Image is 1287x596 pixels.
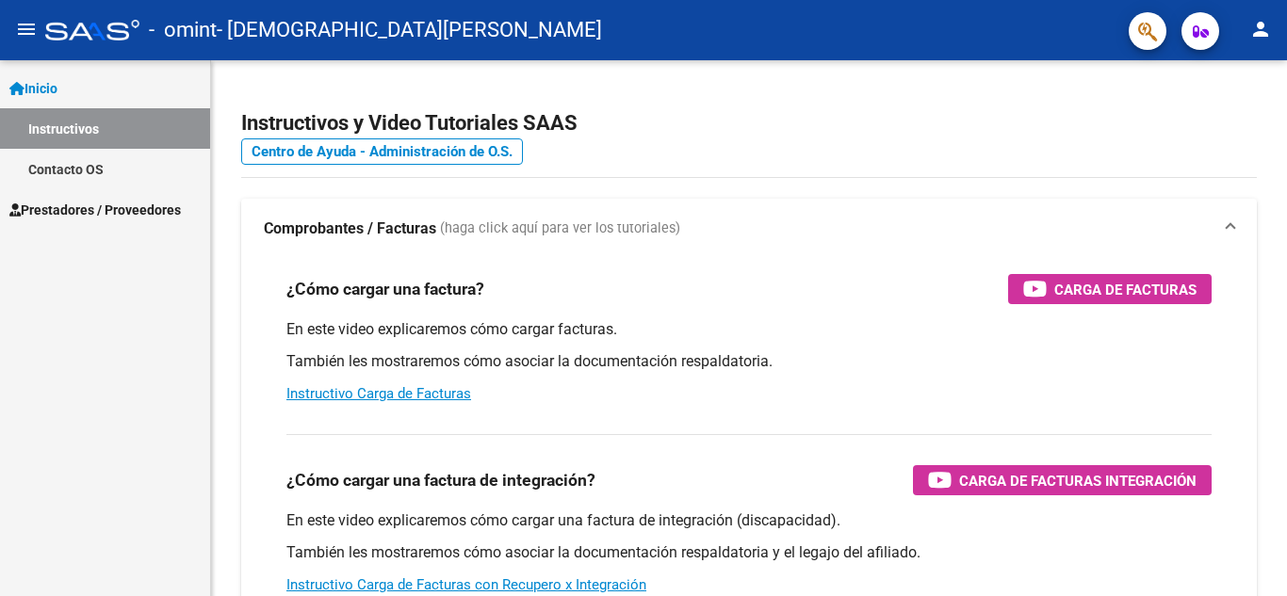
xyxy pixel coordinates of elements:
span: Carga de Facturas Integración [959,469,1197,492]
p: También les mostraremos cómo asociar la documentación respaldatoria y el legajo del afiliado. [286,542,1212,563]
mat-expansion-panel-header: Comprobantes / Facturas (haga click aquí para ver los tutoriales) [241,199,1257,259]
span: - [DEMOGRAPHIC_DATA][PERSON_NAME] [217,9,602,51]
p: También les mostraremos cómo asociar la documentación respaldatoria. [286,351,1212,372]
a: Centro de Ayuda - Administración de O.S. [241,138,523,165]
a: Instructivo Carga de Facturas con Recupero x Integración [286,576,646,593]
span: - omint [149,9,217,51]
iframe: Intercom live chat [1223,532,1268,577]
mat-icon: menu [15,18,38,40]
h3: ¿Cómo cargar una factura de integración? [286,467,595,493]
mat-icon: person [1249,18,1272,40]
p: En este video explicaremos cómo cargar una factura de integración (discapacidad). [286,510,1212,531]
p: En este video explicaremos cómo cargar facturas. [286,319,1212,340]
h2: Instructivos y Video Tutoriales SAAS [241,105,1257,141]
button: Carga de Facturas Integración [913,465,1212,495]
button: Carga de Facturas [1008,274,1212,304]
span: Carga de Facturas [1054,278,1197,301]
span: Inicio [9,78,57,99]
span: Prestadores / Proveedores [9,200,181,220]
a: Instructivo Carga de Facturas [286,385,471,402]
h3: ¿Cómo cargar una factura? [286,276,484,302]
strong: Comprobantes / Facturas [264,218,436,239]
span: (haga click aquí para ver los tutoriales) [440,218,680,239]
